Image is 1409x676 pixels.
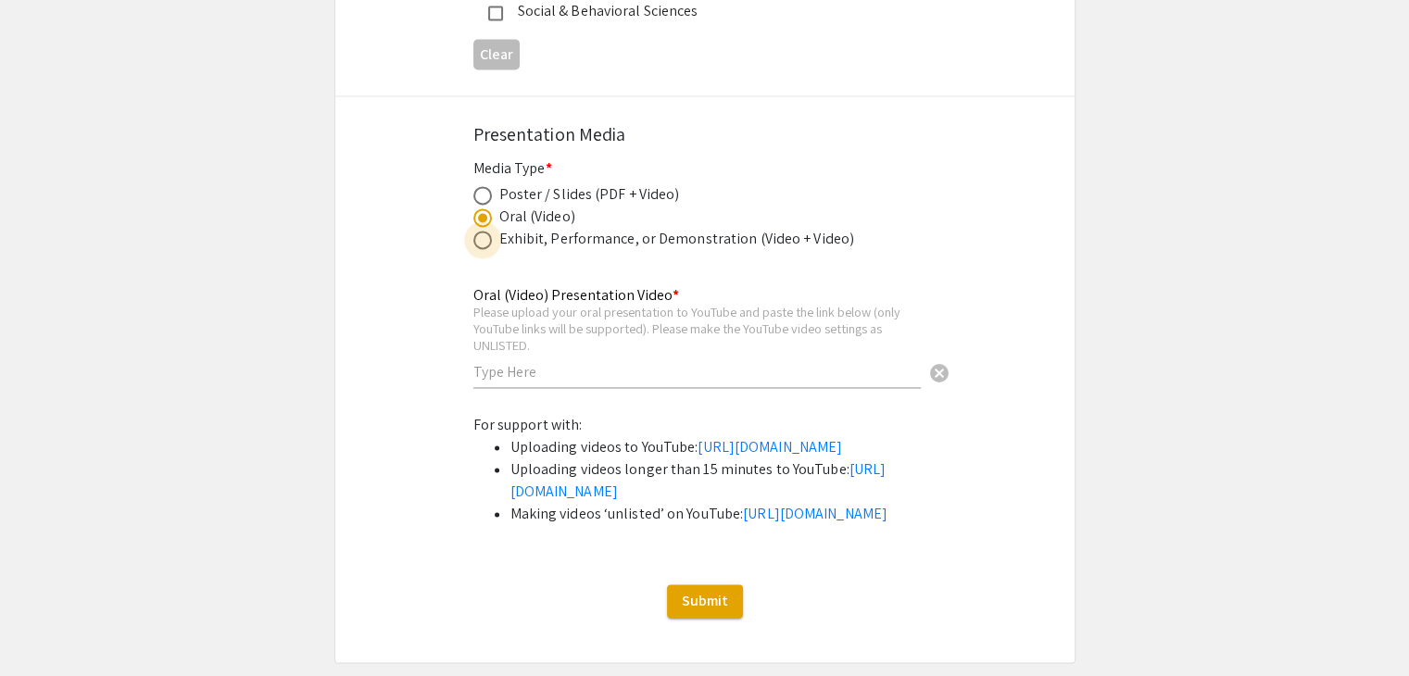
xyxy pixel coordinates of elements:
button: Clear [921,353,958,390]
div: Poster / Slides (PDF + Video) [499,183,680,206]
button: Submit [667,584,743,618]
span: cancel [928,362,950,384]
li: Uploading videos to YouTube: [510,436,937,458]
li: Uploading videos longer than 15 minutes to YouTube: [510,458,937,503]
div: Presentation Media [473,120,937,148]
input: Type Here [473,362,921,382]
mat-label: Oral (Video) Presentation Video [473,285,679,305]
iframe: Chat [14,593,79,662]
div: Oral (Video) [499,206,575,228]
button: Clear [473,39,520,69]
mat-label: Media Type [473,158,552,178]
a: [URL][DOMAIN_NAME] [510,459,887,501]
span: Submit [682,591,728,610]
span: For support with: [473,415,583,434]
a: [URL][DOMAIN_NAME] [743,504,887,523]
div: Please upload your oral presentation to YouTube and paste the link below (only YouTube links will... [473,304,921,353]
div: Exhibit, Performance, or Demonstration (Video + Video) [499,228,854,250]
li: Making videos ‘unlisted’ on YouTube: [510,503,937,525]
a: [URL][DOMAIN_NAME] [698,437,842,457]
